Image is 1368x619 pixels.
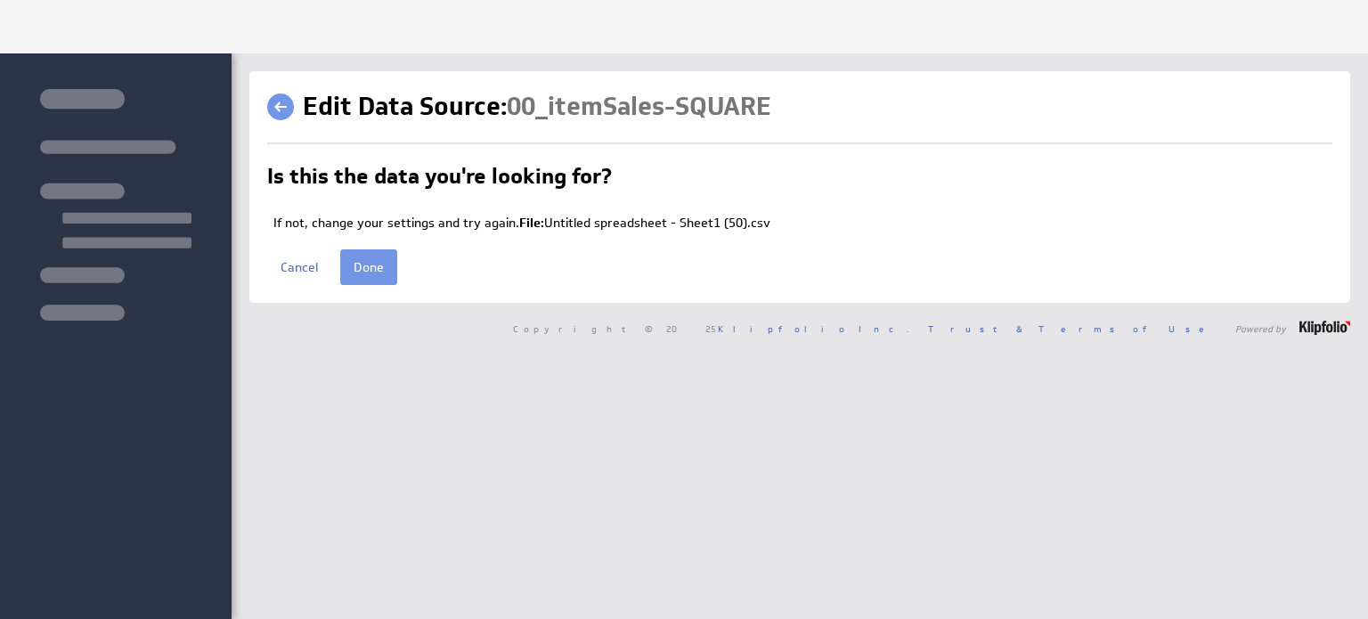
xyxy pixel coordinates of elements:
a: Cancel [267,249,331,285]
a: Trust & Terms of Use [928,322,1217,335]
span: Powered by [1235,324,1286,333]
span: File: [519,215,544,231]
a: Klipfolio Inc. [718,322,909,335]
span: 00_itemSales-SQUARE [507,90,771,123]
h2: Is this the data you're looking for? [267,166,612,194]
h1: Edit Data Source: [303,89,771,125]
input: Done [340,249,397,285]
span: Copyright © 2025 [513,324,909,333]
img: skeleton-sidenav.svg [40,89,191,321]
img: logo-footer.png [1299,321,1350,335]
p: If not, change your settings and try again. Untitled spreadsheet - Sheet1 (50).csv [273,215,1332,232]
